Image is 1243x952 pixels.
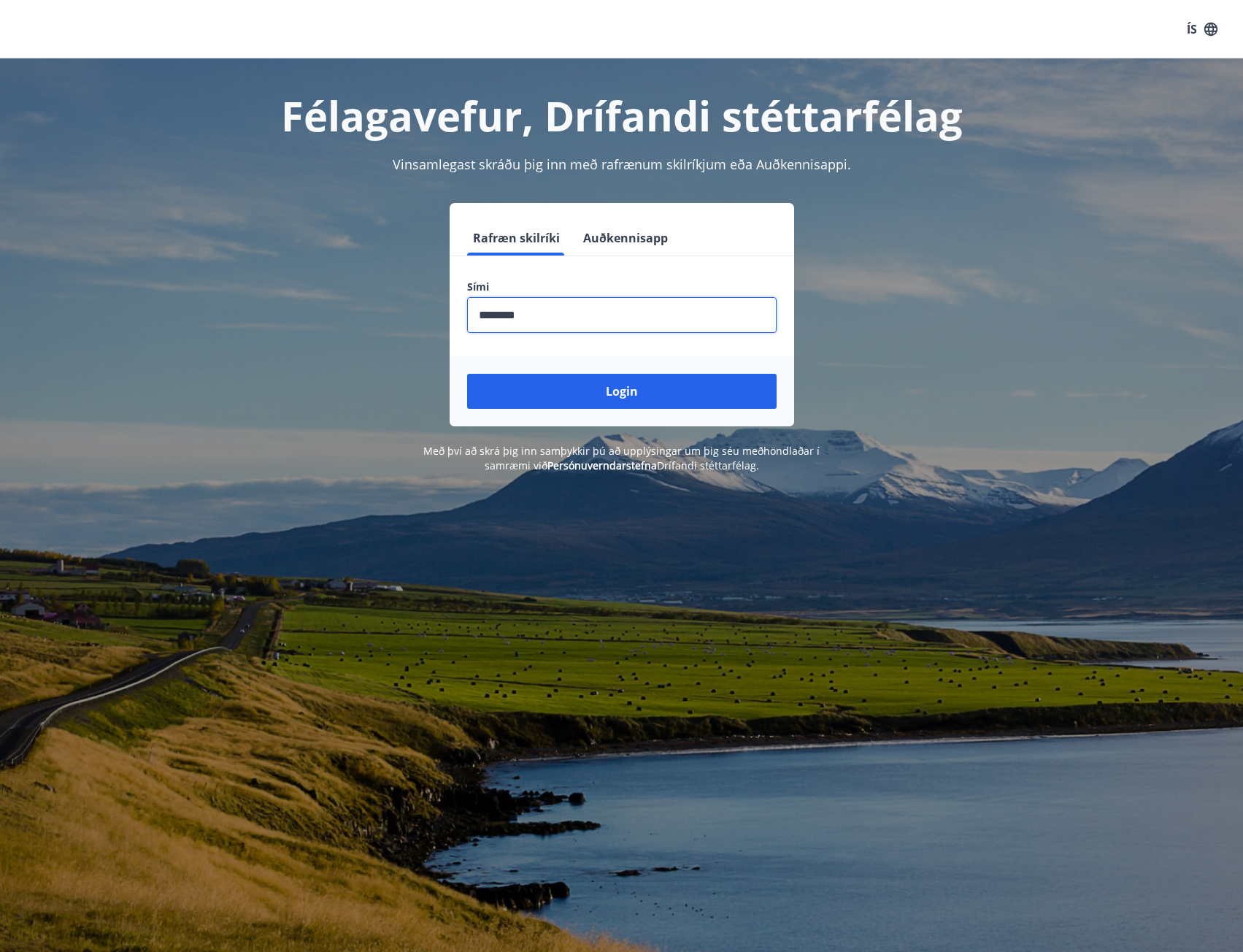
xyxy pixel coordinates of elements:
label: Sími [467,280,777,294]
button: Rafræn skilríki [467,220,566,256]
span: Með því að skrá þig inn samþykkir þú að upplýsingar um þig séu meðhöndlaðar í samræmi við Drífand... [423,444,820,472]
span: Vinsamlegast skráðu þig inn með rafrænum skilríkjum eða Auðkennisappi. [393,156,851,173]
button: Login [467,374,777,409]
button: Auðkennisapp [577,220,674,256]
button: ÍS [1179,16,1225,42]
h1: Félagavefur, Drífandi stéttarfélag [114,88,1130,143]
a: Persónuverndarstefna [547,458,657,472]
